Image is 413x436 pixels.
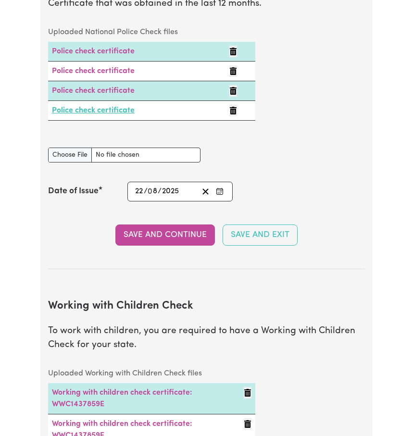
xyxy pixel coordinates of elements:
button: Save and Continue [115,224,215,246]
button: Clear date [198,185,213,198]
a: Working with children check certificate: WWC1437859E [52,389,192,408]
a: Police check certificate [52,67,135,75]
button: Delete Police check certificate [229,65,237,77]
caption: Uploaded National Police Check files [48,23,256,42]
span: 0 [148,187,152,195]
button: Delete Police check certificate [229,105,237,116]
a: Police check certificate [52,107,135,114]
input: ---- [162,185,180,198]
h2: Working with Children Check [48,300,365,313]
input: -- [135,185,144,198]
span: / [144,187,148,196]
caption: Uploaded Working with Children Check files [48,364,256,383]
button: Delete Police check certificate [229,46,237,57]
a: Police check certificate [52,48,135,55]
input: -- [148,185,158,198]
button: Save and Exit [223,224,298,246]
span: / [158,187,162,196]
button: Enter the Date of Issue of your National Police Check [213,185,226,198]
button: Delete Working with children check certificate: WWC1437859E [244,387,251,399]
label: Date of Issue [48,185,99,198]
p: To work with children, you are required to have a Working with Children Check for your state. [48,324,365,352]
button: Delete Police check certificate [229,85,237,97]
button: Delete Working with children check certificate: WWC1437859E [244,418,251,430]
a: Police check certificate [52,87,135,95]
